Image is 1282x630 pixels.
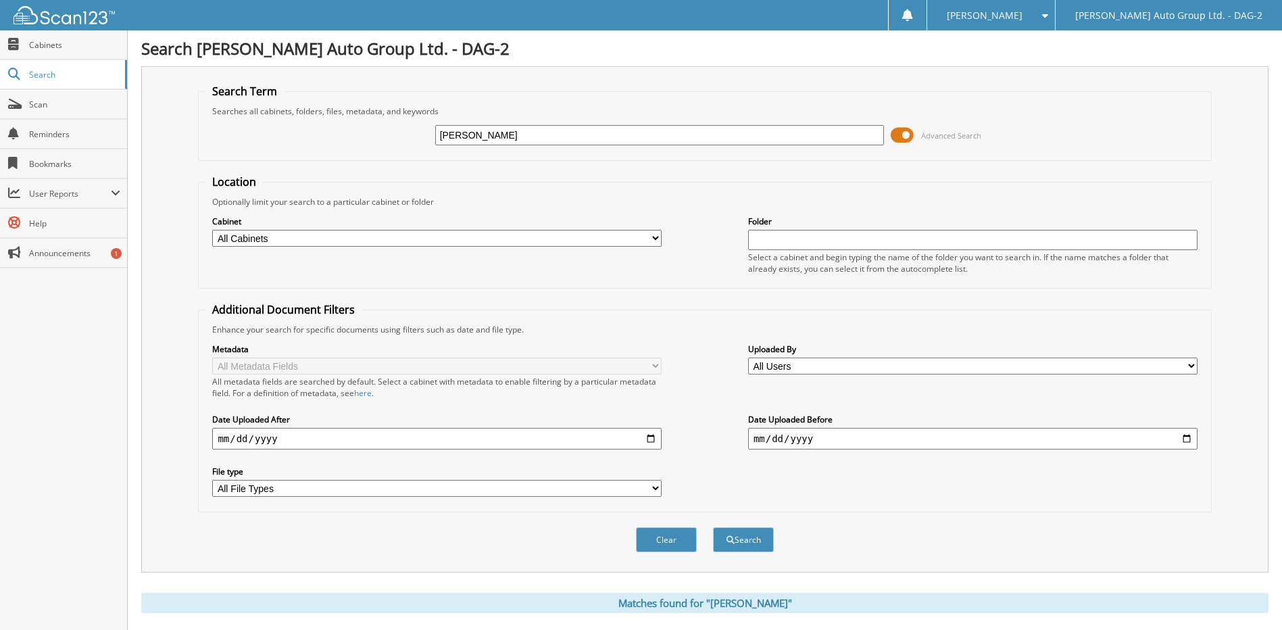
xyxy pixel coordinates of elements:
[748,216,1198,227] label: Folder
[921,130,981,141] span: Advanced Search
[748,251,1198,274] div: Select a cabinet and begin typing the name of the folder you want to search in. If the name match...
[212,428,662,450] input: start
[29,218,120,229] span: Help
[29,99,120,110] span: Scan
[748,428,1198,450] input: end
[29,128,120,140] span: Reminders
[29,69,118,80] span: Search
[212,376,662,399] div: All metadata fields are searched by default. Select a cabinet with metadata to enable filtering b...
[29,188,111,199] span: User Reports
[205,105,1204,117] div: Searches all cabinets, folders, files, metadata, and keywords
[212,466,662,477] label: File type
[205,324,1204,335] div: Enhance your search for specific documents using filters such as date and file type.
[29,39,120,51] span: Cabinets
[1075,11,1262,20] span: [PERSON_NAME] Auto Group Ltd. - DAG-2
[212,343,662,355] label: Metadata
[14,6,115,24] img: scan123-logo-white.svg
[29,247,120,259] span: Announcements
[947,11,1022,20] span: [PERSON_NAME]
[141,37,1268,59] h1: Search [PERSON_NAME] Auto Group Ltd. - DAG-2
[205,196,1204,208] div: Optionally limit your search to a particular cabinet or folder
[713,527,774,552] button: Search
[748,343,1198,355] label: Uploaded By
[141,593,1268,613] div: Matches found for "[PERSON_NAME]"
[29,158,120,170] span: Bookmarks
[212,414,662,425] label: Date Uploaded After
[111,248,122,259] div: 1
[205,84,284,99] legend: Search Term
[212,216,662,227] label: Cabinet
[205,302,362,317] legend: Additional Document Filters
[205,174,263,189] legend: Location
[748,414,1198,425] label: Date Uploaded Before
[354,387,372,399] a: here
[636,527,697,552] button: Clear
